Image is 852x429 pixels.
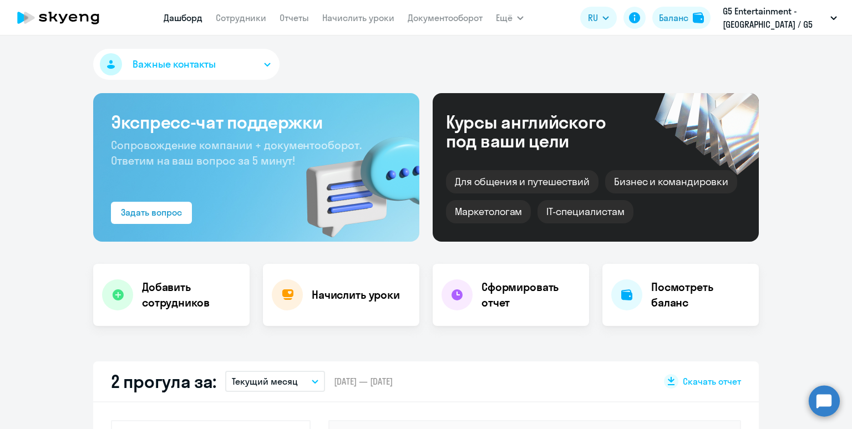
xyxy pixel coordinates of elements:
h3: Экспресс-чат поддержки [111,111,402,133]
div: Баланс [659,11,688,24]
div: Для общения и путешествий [446,170,599,193]
img: balance [693,12,704,23]
h2: 2 прогула за: [111,370,216,392]
div: Задать вопрос [121,206,182,219]
div: Маркетологам [446,200,531,223]
button: Текущий месяц [225,371,325,392]
a: Дашборд [164,12,202,23]
a: Сотрудники [216,12,266,23]
button: G5 Entertainment - [GEOGRAPHIC_DATA] / G5 Holdings LTD, G5 Ent - LT [717,4,843,31]
a: Начислить уроки [322,12,394,23]
h4: Добавить сотрудников [142,279,241,310]
p: G5 Entertainment - [GEOGRAPHIC_DATA] / G5 Holdings LTD, G5 Ent - LT [723,4,826,31]
h4: Начислить уроки [312,287,400,303]
button: Задать вопрос [111,202,192,224]
h4: Посмотреть баланс [651,279,750,310]
a: Отчеты [280,12,309,23]
button: Балансbalance [652,7,711,29]
span: Скачать отчет [683,375,741,387]
div: IT-специалистам [537,200,633,223]
img: bg-img [290,117,419,242]
span: RU [588,11,598,24]
p: Текущий месяц [232,375,298,388]
span: Ещё [496,11,513,24]
span: [DATE] — [DATE] [334,375,393,387]
button: Важные контакты [93,49,280,80]
div: Бизнес и командировки [605,170,737,193]
span: Важные контакты [133,57,216,71]
h4: Сформировать отчет [481,279,580,310]
span: Сопровождение компании + документооборот. Ответим на ваш вопрос за 5 минут! [111,138,362,167]
button: Ещё [496,7,524,29]
button: RU [580,7,617,29]
div: Курсы английского под ваши цели [446,113,636,150]
a: Документооборот [408,12,483,23]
